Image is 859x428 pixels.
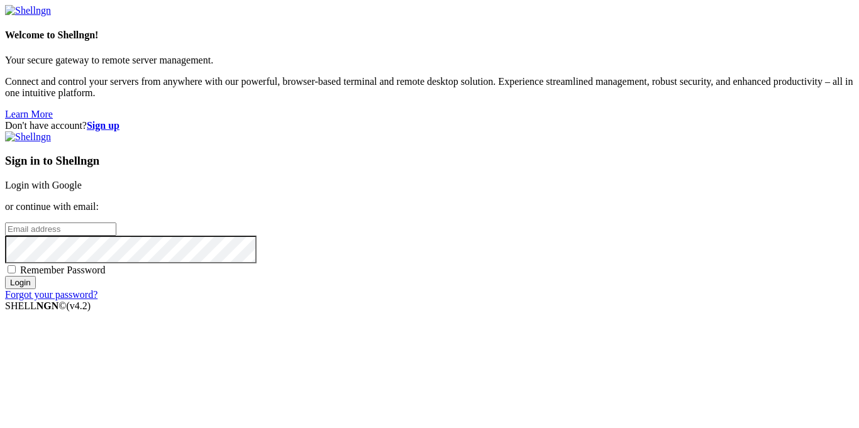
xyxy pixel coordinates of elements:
a: Sign up [87,120,119,131]
img: Shellngn [5,5,51,16]
a: Login with Google [5,180,82,190]
p: Your secure gateway to remote server management. [5,55,854,66]
input: Remember Password [8,265,16,273]
p: or continue with email: [5,201,854,212]
b: NGN [36,300,59,311]
h3: Sign in to Shellngn [5,154,854,168]
a: Learn More [5,109,53,119]
p: Connect and control your servers from anywhere with our powerful, browser-based terminal and remo... [5,76,854,99]
div: Don't have account? [5,120,854,131]
span: SHELL © [5,300,91,311]
h4: Welcome to Shellngn! [5,30,854,41]
img: Shellngn [5,131,51,143]
span: Remember Password [20,265,106,275]
input: Login [5,276,36,289]
span: 4.2.0 [67,300,91,311]
input: Email address [5,222,116,236]
a: Forgot your password? [5,289,97,300]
